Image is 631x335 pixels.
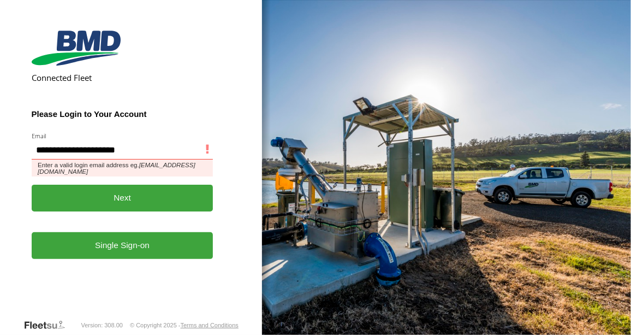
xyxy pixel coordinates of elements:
[32,232,213,259] a: Single Sign-on
[38,162,195,175] em: [EMAIL_ADDRESS][DOMAIN_NAME]
[181,322,239,328] a: Terms and Conditions
[130,322,239,328] div: © Copyright 2025 -
[81,322,123,328] div: Version: 308.00
[32,31,121,66] img: BMD
[32,160,213,177] span: Enter a valid login email address eg.
[32,72,213,83] h2: Connected Fleet
[32,185,213,211] button: Next
[32,109,213,119] h3: Please Login to Your Account
[23,320,74,331] a: Visit our Website
[32,132,213,140] label: Email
